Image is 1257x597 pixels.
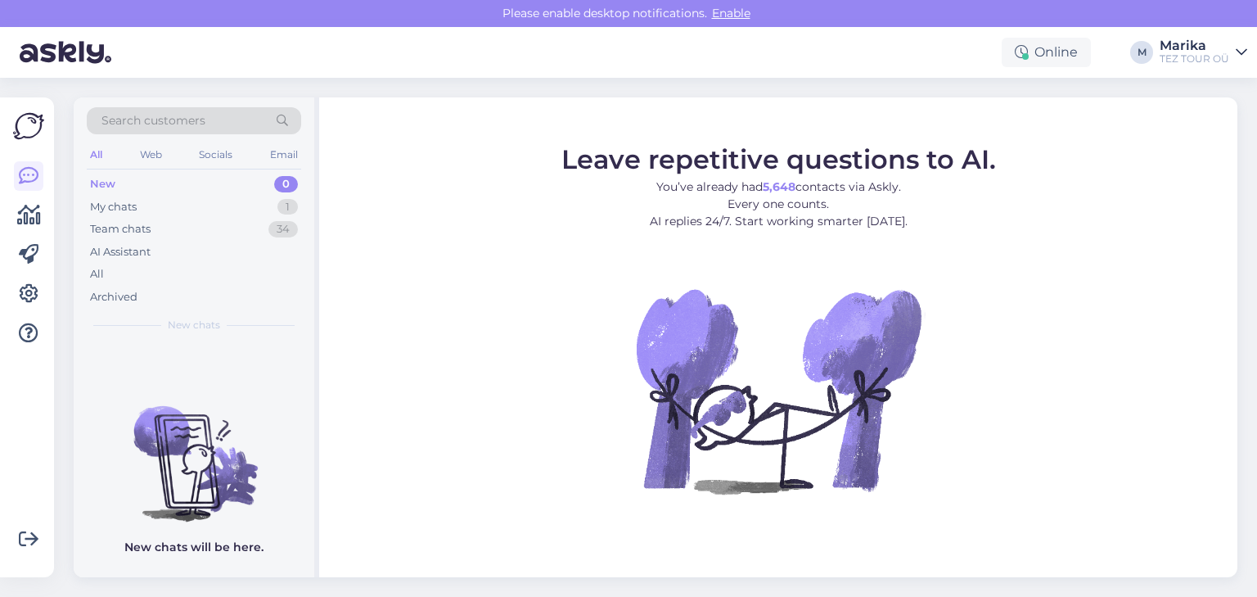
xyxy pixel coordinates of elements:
[707,6,755,20] span: Enable
[1130,41,1153,64] div: M
[13,111,44,142] img: Askly Logo
[168,318,220,332] span: New chats
[631,243,926,538] img: No Chat active
[196,144,236,165] div: Socials
[137,144,165,165] div: Web
[277,199,298,215] div: 1
[87,144,106,165] div: All
[1160,52,1229,66] div: TEZ TOUR OÜ
[74,377,314,524] img: No chats
[763,179,795,194] b: 5,648
[267,144,301,165] div: Email
[90,289,137,305] div: Archived
[101,112,205,129] span: Search customers
[561,179,996,230] p: You’ve already had contacts via Askly. Every one counts. AI replies 24/7. Start working smarter [...
[1002,38,1091,67] div: Online
[268,221,298,237] div: 34
[90,244,151,260] div: AI Assistant
[1160,39,1229,52] div: Marika
[1160,39,1247,66] a: MarikaTEZ TOUR OÜ
[561,143,996,175] span: Leave repetitive questions to AI.
[90,266,104,283] div: All
[274,176,298,192] div: 0
[90,199,137,215] div: My chats
[90,221,151,237] div: Team chats
[90,176,115,192] div: New
[124,539,264,556] p: New chats will be here.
